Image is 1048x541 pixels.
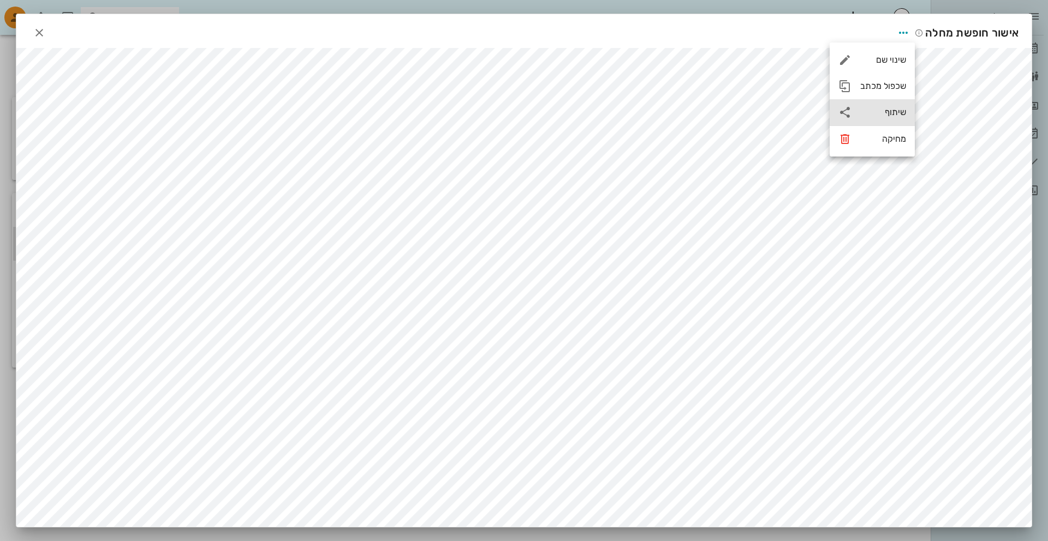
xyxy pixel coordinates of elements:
div: מחיקה [860,134,906,144]
div: שינוי שם [860,55,906,65]
span: אישור חופשת מחלה [925,24,1019,41]
div: שיתוף [830,99,915,125]
div: שכפול מכתב [860,81,906,91]
div: שיתוף [860,107,906,117]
